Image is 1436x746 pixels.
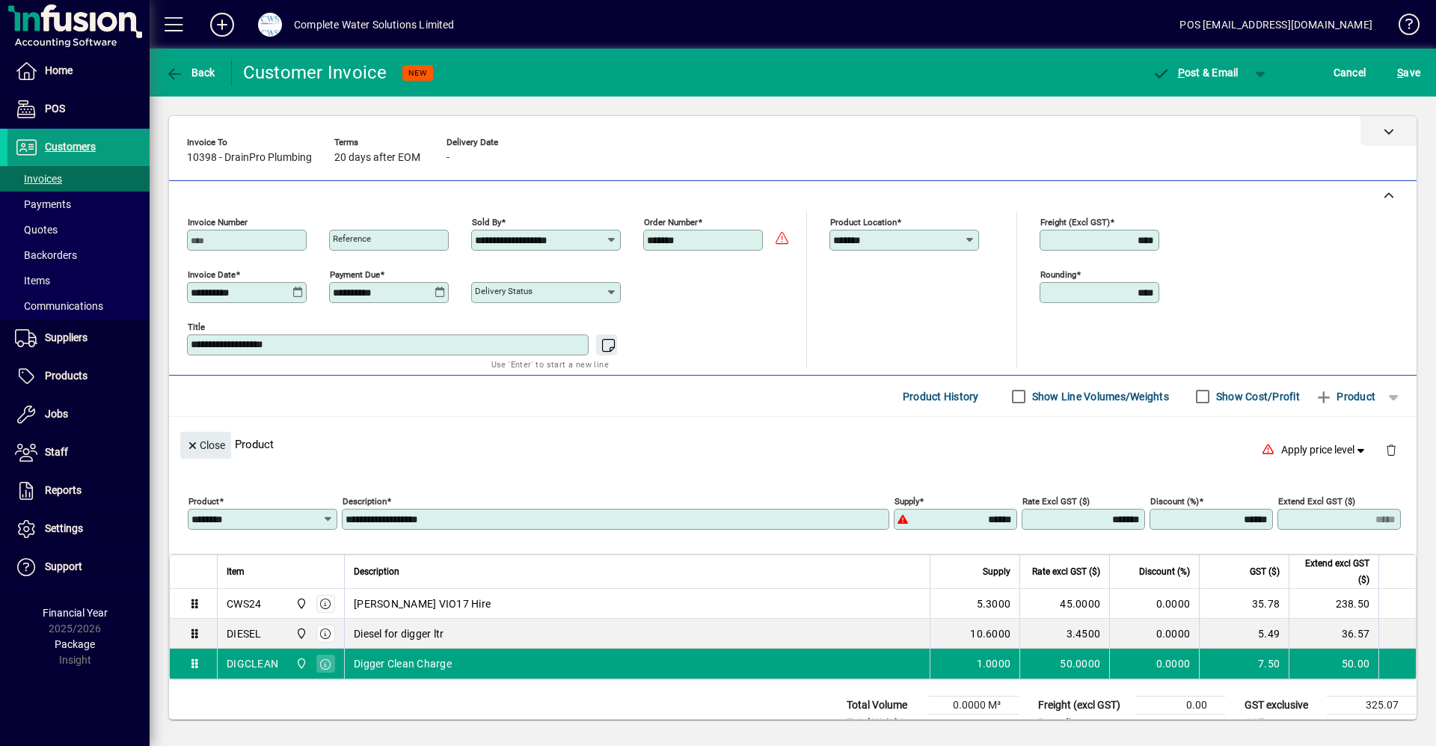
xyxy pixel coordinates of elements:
[334,152,420,164] span: 20 days after EOM
[294,13,455,37] div: Complete Water Solutions Limited
[55,638,95,650] span: Package
[491,355,609,373] mat-hint: Use 'Enter' to start a new line
[333,233,371,244] mat-label: Reference
[188,322,205,332] mat-label: Title
[1327,715,1417,733] td: 48.77
[1275,437,1374,464] button: Apply price level
[1179,13,1372,37] div: POS [EMAIL_ADDRESS][DOMAIN_NAME]
[1040,217,1110,227] mat-label: Freight (excl GST)
[1144,59,1246,86] button: Post & Email
[169,417,1417,471] div: Product
[1289,619,1378,649] td: 36.57
[1135,715,1225,733] td: 0.00
[1327,697,1417,715] td: 325.07
[243,61,387,85] div: Customer Invoice
[1029,656,1100,671] div: 50.0000
[292,655,309,672] span: Motueka
[1330,59,1370,86] button: Cancel
[354,656,452,671] span: Digger Clean Charge
[7,510,150,548] a: Settings
[45,103,65,114] span: POS
[7,91,150,128] a: POS
[7,192,150,217] a: Payments
[354,563,399,580] span: Description
[45,522,83,534] span: Settings
[188,217,248,227] mat-label: Invoice number
[1334,61,1366,85] span: Cancel
[1178,67,1185,79] span: P
[1199,619,1289,649] td: 5.49
[1109,649,1199,679] td: 0.0000
[7,548,150,586] a: Support
[43,607,108,619] span: Financial Year
[188,496,219,507] mat-label: Product
[7,52,150,90] a: Home
[188,269,236,280] mat-label: Invoice date
[903,385,979,409] span: Product History
[1029,389,1169,404] label: Show Line Volumes/Weights
[1289,649,1378,679] td: 50.00
[1393,59,1424,86] button: Save
[45,64,73,76] span: Home
[1139,563,1190,580] span: Discount (%)
[472,217,501,227] mat-label: Sold by
[150,59,232,86] app-page-header-button: Back
[15,275,50,287] span: Items
[839,715,929,733] td: Total Weight
[1135,697,1225,715] td: 0.00
[1237,697,1327,715] td: GST exclusive
[1278,496,1355,507] mat-label: Extend excl GST ($)
[7,268,150,293] a: Items
[354,596,491,611] span: [PERSON_NAME] VIO17 Hire
[180,432,231,459] button: Close
[1237,715,1327,733] td: GST
[1040,269,1076,280] mat-label: Rounding
[1022,496,1090,507] mat-label: Rate excl GST ($)
[830,217,897,227] mat-label: Product location
[1250,563,1280,580] span: GST ($)
[15,173,62,185] span: Invoices
[929,697,1019,715] td: 0.0000 M³
[45,484,82,496] span: Reports
[977,596,1011,611] span: 5.3000
[354,626,444,641] span: Diesel for digger ltr
[1199,589,1289,619] td: 35.78
[45,141,96,153] span: Customers
[1109,589,1199,619] td: 0.0000
[7,320,150,357] a: Suppliers
[177,438,235,451] app-page-header-button: Close
[644,217,698,227] mat-label: Order number
[897,383,985,410] button: Product History
[15,198,71,210] span: Payments
[227,563,245,580] span: Item
[970,626,1010,641] span: 10.6000
[45,370,88,382] span: Products
[1281,442,1368,458] span: Apply price level
[929,715,1019,733] td: 0.0000 Kg
[895,496,919,507] mat-label: Supply
[187,152,312,164] span: 10398 - DrainPro Plumbing
[45,331,88,343] span: Suppliers
[839,697,929,715] td: Total Volume
[1029,596,1100,611] div: 45.0000
[7,472,150,510] a: Reports
[162,59,219,86] button: Back
[1387,3,1417,52] a: Knowledge Base
[7,217,150,242] a: Quotes
[227,596,261,611] div: CWS24
[1298,555,1369,588] span: Extend excl GST ($)
[1373,432,1409,468] button: Delete
[45,408,68,420] span: Jobs
[227,656,278,671] div: DIGCLEAN
[1029,626,1100,641] div: 3.4500
[1152,67,1239,79] span: ost & Email
[1373,443,1409,456] app-page-header-button: Delete
[7,242,150,268] a: Backorders
[1307,383,1383,410] button: Product
[475,286,533,296] mat-label: Delivery status
[246,11,294,38] button: Profile
[165,67,215,79] span: Back
[7,166,150,192] a: Invoices
[1397,61,1420,85] span: ave
[343,496,387,507] mat-label: Description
